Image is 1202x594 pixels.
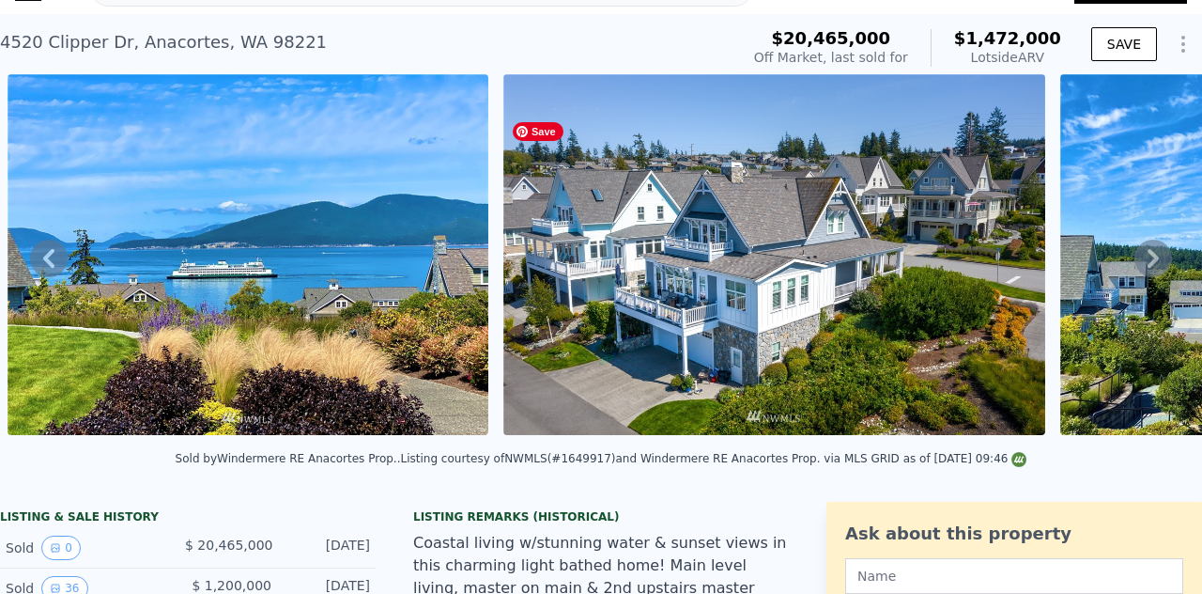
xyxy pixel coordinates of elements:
[513,122,563,141] span: Save
[8,74,488,435] img: Sale: 126298006 Parcel: 99428094
[954,28,1061,48] span: $1,472,000
[503,74,1045,435] img: Sale: 126298006 Parcel: 99428094
[288,536,371,560] div: [DATE]
[845,521,1183,547] div: Ask about this property
[754,48,908,67] div: Off Market, last sold for
[1011,452,1026,467] img: NWMLS Logo
[6,536,170,560] div: Sold
[1091,27,1157,61] button: SAVE
[400,452,1026,465] div: Listing courtesy of NWMLS (#1649917) and Windermere RE Anacortes Prop. via MLS GRID as of [DATE] ...
[41,536,81,560] button: View historical data
[185,538,273,553] span: $ 20,465,000
[413,509,789,524] div: Listing Remarks (Historical)
[772,28,890,48] span: $20,465,000
[954,48,1061,67] div: Lotside ARV
[845,558,1183,594] input: Name
[1164,25,1202,63] button: Show Options
[176,452,401,465] div: Sold by Windermere RE Anacortes Prop. .
[192,578,271,593] span: $ 1,200,000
